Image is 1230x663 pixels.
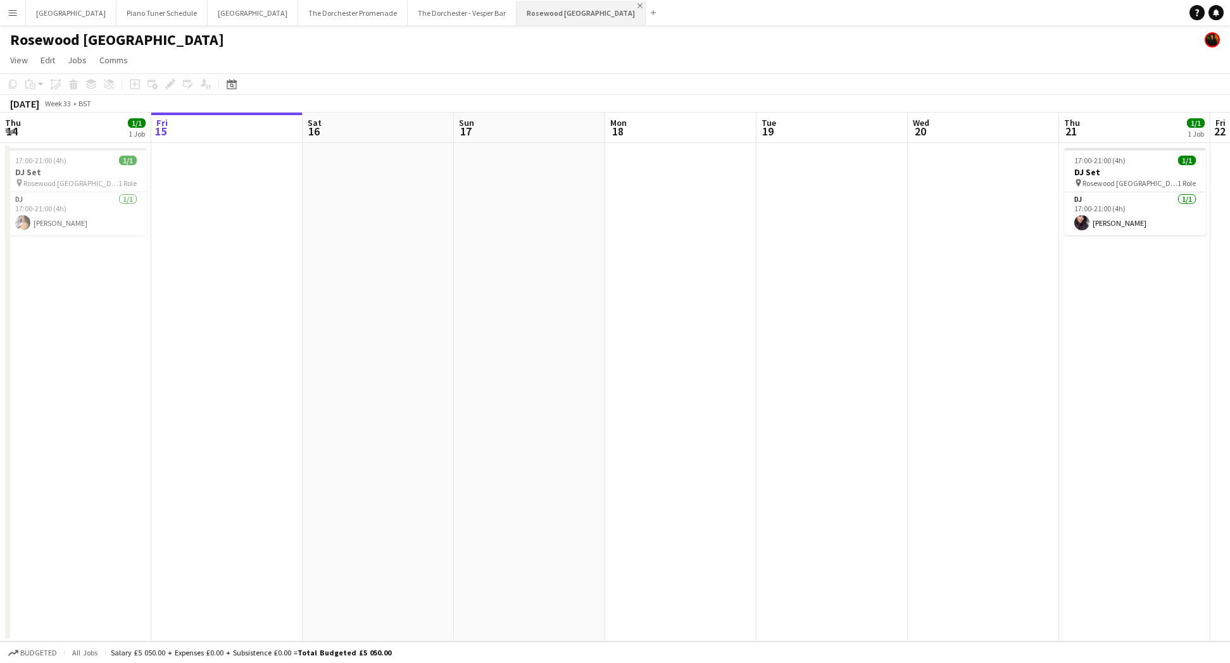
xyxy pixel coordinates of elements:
[610,117,627,128] span: Mon
[608,124,627,139] span: 18
[154,124,168,139] span: 15
[35,52,60,68] a: Edit
[1064,148,1206,235] app-job-card: 17:00-21:00 (4h)1/1DJ Set Rosewood [GEOGRAPHIC_DATA]1 RoleDJ1/117:00-21:00 (4h)[PERSON_NAME]
[119,156,137,165] span: 1/1
[1177,178,1196,188] span: 1 Role
[20,648,57,657] span: Budgeted
[1178,156,1196,165] span: 1/1
[1064,192,1206,235] app-card-role: DJ1/117:00-21:00 (4h)[PERSON_NAME]
[26,1,116,25] button: [GEOGRAPHIC_DATA]
[762,117,776,128] span: Tue
[298,1,408,25] button: The Dorchester Promenade
[1205,32,1220,47] app-user-avatar: Celine Amara
[10,54,28,66] span: View
[5,148,147,235] app-job-card: 17:00-21:00 (4h)1/1DJ Set Rosewood [GEOGRAPHIC_DATA]1 RoleDJ1/117:00-21:00 (4h)[PERSON_NAME]
[111,648,391,657] div: Salary £5 050.00 + Expenses £0.00 + Subsistence £0.00 =
[911,124,929,139] span: 20
[1064,166,1206,178] h3: DJ Set
[94,52,133,68] a: Comms
[63,52,92,68] a: Jobs
[23,178,118,188] span: Rosewood [GEOGRAPHIC_DATA]
[70,648,100,657] span: All jobs
[3,124,21,139] span: 14
[10,30,224,49] h1: Rosewood [GEOGRAPHIC_DATA]
[1214,124,1226,139] span: 22
[5,117,21,128] span: Thu
[1062,124,1080,139] span: 21
[457,124,474,139] span: 17
[208,1,298,25] button: [GEOGRAPHIC_DATA]
[116,1,208,25] button: Piano Tuner Schedule
[42,99,73,108] span: Week 33
[1188,129,1204,139] div: 1 Job
[6,646,59,660] button: Budgeted
[1083,178,1177,188] span: Rosewood [GEOGRAPHIC_DATA]
[68,54,87,66] span: Jobs
[129,129,145,139] div: 1 Job
[118,178,137,188] span: 1 Role
[156,117,168,128] span: Fri
[10,97,39,110] div: [DATE]
[760,124,776,139] span: 19
[15,156,66,165] span: 17:00-21:00 (4h)
[5,52,33,68] a: View
[298,648,391,657] span: Total Budgeted £5 050.00
[459,117,474,128] span: Sun
[308,117,322,128] span: Sat
[78,99,91,108] div: BST
[5,192,147,235] app-card-role: DJ1/117:00-21:00 (4h)[PERSON_NAME]
[5,166,147,178] h3: DJ Set
[128,118,146,128] span: 1/1
[1187,118,1205,128] span: 1/1
[913,117,929,128] span: Wed
[1074,156,1126,165] span: 17:00-21:00 (4h)
[41,54,55,66] span: Edit
[517,1,646,25] button: Rosewood [GEOGRAPHIC_DATA]
[306,124,322,139] span: 16
[1064,117,1080,128] span: Thu
[1215,117,1226,128] span: Fri
[408,1,517,25] button: The Dorchester - Vesper Bar
[99,54,128,66] span: Comms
